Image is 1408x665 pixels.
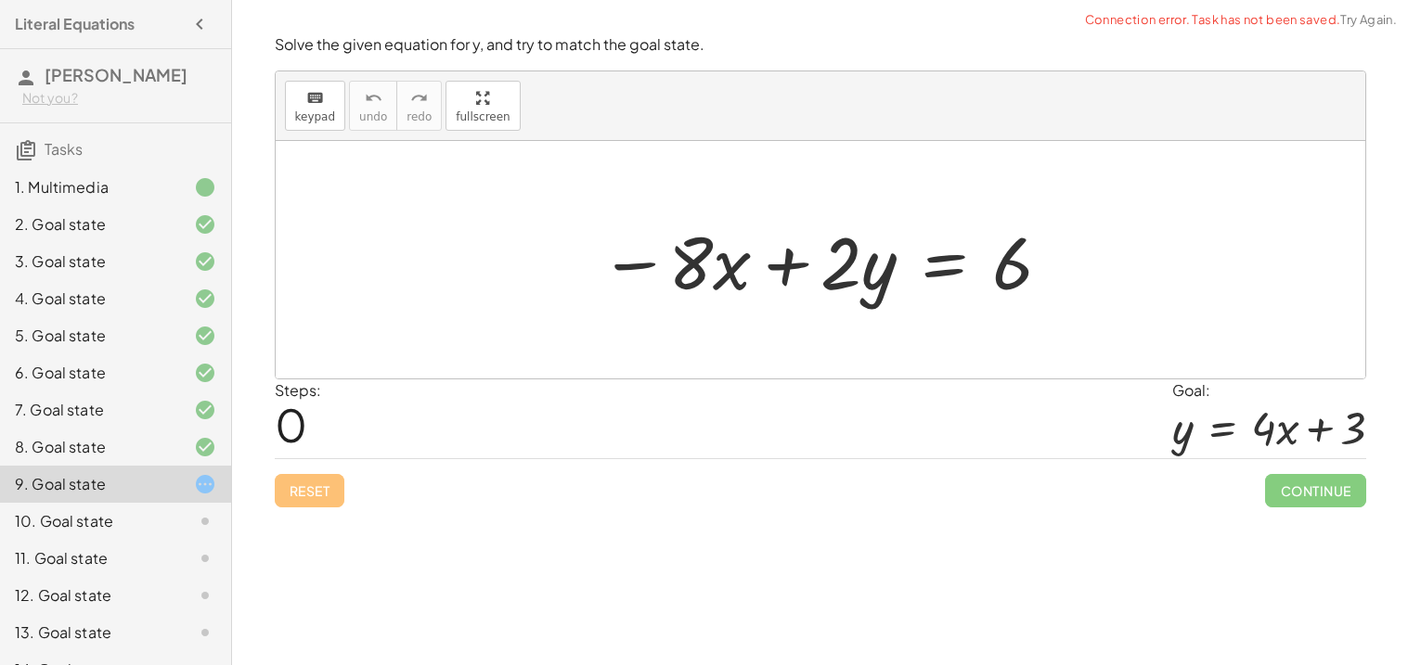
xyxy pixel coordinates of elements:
i: Task finished and correct. [194,250,216,273]
i: Task not started. [194,510,216,532]
i: Task finished and correct. [194,399,216,421]
button: undoundo [349,81,397,131]
i: Task finished and correct. [194,325,216,347]
i: keyboard [306,87,324,109]
span: Connection error. Task has not been saved. [1085,11,1397,30]
span: Tasks [45,139,83,159]
div: 5. Goal state [15,325,164,347]
div: 7. Goal state [15,399,164,421]
div: 4. Goal state [15,288,164,310]
div: 1. Multimedia [15,176,164,198]
i: Task not started. [194,621,216,644]
span: [PERSON_NAME] [45,64,187,85]
i: undo [365,87,382,109]
button: keyboardkeypad [285,81,346,131]
i: Task finished. [194,176,216,198]
div: 3. Goal state [15,250,164,273]
div: 12. Goal state [15,584,164,607]
h4: Literal Equations [15,13,135,35]
label: Steps: [275,380,321,400]
span: redo [407,110,432,123]
div: Not you? [22,89,216,108]
div: 11. Goal state [15,547,164,569]
i: Task not started. [194,584,216,607]
div: 13. Goal state [15,621,164,644]
i: Task not started. [194,547,216,569]
div: 10. Goal state [15,510,164,532]
span: fullscreen [456,110,510,123]
div: 8. Goal state [15,436,164,458]
i: Task finished and correct. [194,362,216,384]
div: 6. Goal state [15,362,164,384]
div: Goal: [1172,379,1365,402]
div: 9. Goal state [15,473,164,495]
i: Task started. [194,473,216,495]
i: Task finished and correct. [194,288,216,310]
p: Solve the given equation for y, and try to match the goal state. [275,34,1366,56]
div: 2. Goal state [15,213,164,236]
span: keypad [295,110,336,123]
span: undo [359,110,387,123]
i: Task finished and correct. [194,436,216,458]
i: redo [410,87,428,109]
button: fullscreen [446,81,520,131]
a: Try Again. [1340,12,1397,27]
i: Task finished and correct. [194,213,216,236]
button: redoredo [396,81,442,131]
span: 0 [275,396,307,453]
